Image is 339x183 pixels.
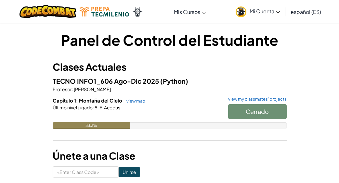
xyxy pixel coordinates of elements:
h3: Únete a una Clase [53,149,287,163]
span: 8. [94,104,99,110]
img: Tecmilenio logo [80,7,129,17]
span: Mis Cursos [174,8,200,15]
span: Profesor [53,86,72,92]
span: El Acodus [99,104,120,110]
h1: Panel de Control del Estudiante [53,30,287,50]
span: Mi Cuenta [250,8,280,15]
span: Último nivel jugado [53,104,93,110]
span: (Python) [160,77,188,85]
span: TECNO INFO1_606 Ago-Dic 2025 [53,77,160,85]
input: <Enter Class Code> [53,166,119,177]
h3: Clases Actuales [53,60,287,74]
a: español (ES) [287,3,324,20]
div: 33.3% [53,122,131,129]
input: Unirse [119,167,140,177]
span: español (ES) [291,8,321,15]
a: Mi Cuenta [232,1,283,22]
span: [PERSON_NAME] [73,86,111,92]
img: avatar [236,6,246,17]
img: Ozaria [132,7,143,17]
span: : [93,104,94,110]
img: CodeCombat logo [20,5,76,18]
span: Capítulo 1: Montaña del Cielo [53,97,123,104]
a: view my classmates' projects [225,97,287,101]
a: view map [123,98,145,104]
a: Mis Cursos [171,3,209,20]
span: : [72,86,73,92]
